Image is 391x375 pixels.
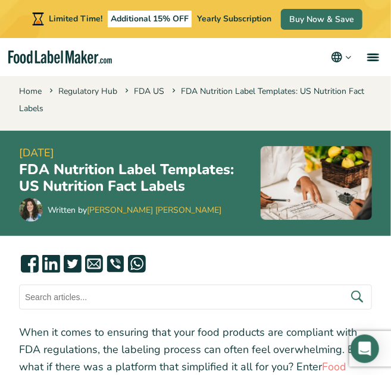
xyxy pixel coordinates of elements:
[49,13,102,24] span: Limited Time!
[19,198,43,222] img: Maria Abi Hanna - Food Label Maker
[87,204,221,216] a: [PERSON_NAME] [PERSON_NAME]
[351,335,379,363] div: Open Intercom Messenger
[197,13,271,24] span: Yearly Subscription
[48,204,221,216] div: Written by
[19,285,372,310] input: Search articles...
[281,9,362,30] a: Buy Now & Save
[108,11,192,27] span: Additional 15% OFF
[19,161,242,196] h1: FDA Nutrition Label Templates: US Nutrition Fact Labels
[19,145,242,161] span: [DATE]
[58,86,117,97] a: Regulatory Hub
[134,86,164,97] a: FDA US
[353,38,391,76] a: menu
[19,86,364,114] span: FDA Nutrition Label Templates: US Nutrition Fact Labels
[19,86,42,97] a: Home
